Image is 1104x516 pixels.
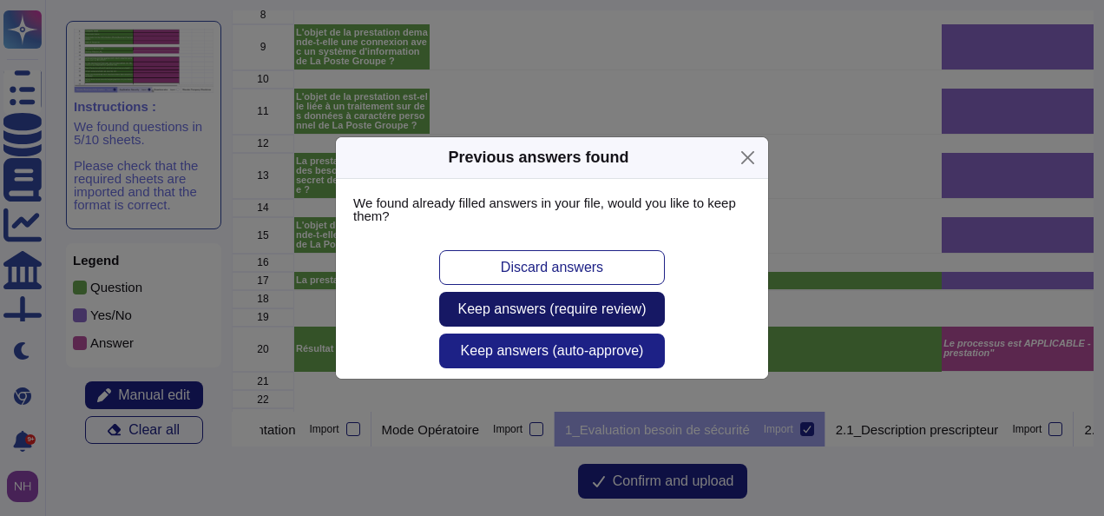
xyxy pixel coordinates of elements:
button: Discard answers [439,250,665,285]
span: Keep answers (require review) [458,302,647,316]
button: Keep answers (require review) [439,292,665,327]
button: Close [734,144,761,171]
div: We found already filled answers in your file, would you like to keep them? [336,179,768,240]
span: Discard answers [501,261,603,275]
div: Previous answers found [448,146,628,169]
button: Keep answers (auto-approve) [439,334,665,368]
span: Keep answers (auto-approve) [461,344,644,358]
